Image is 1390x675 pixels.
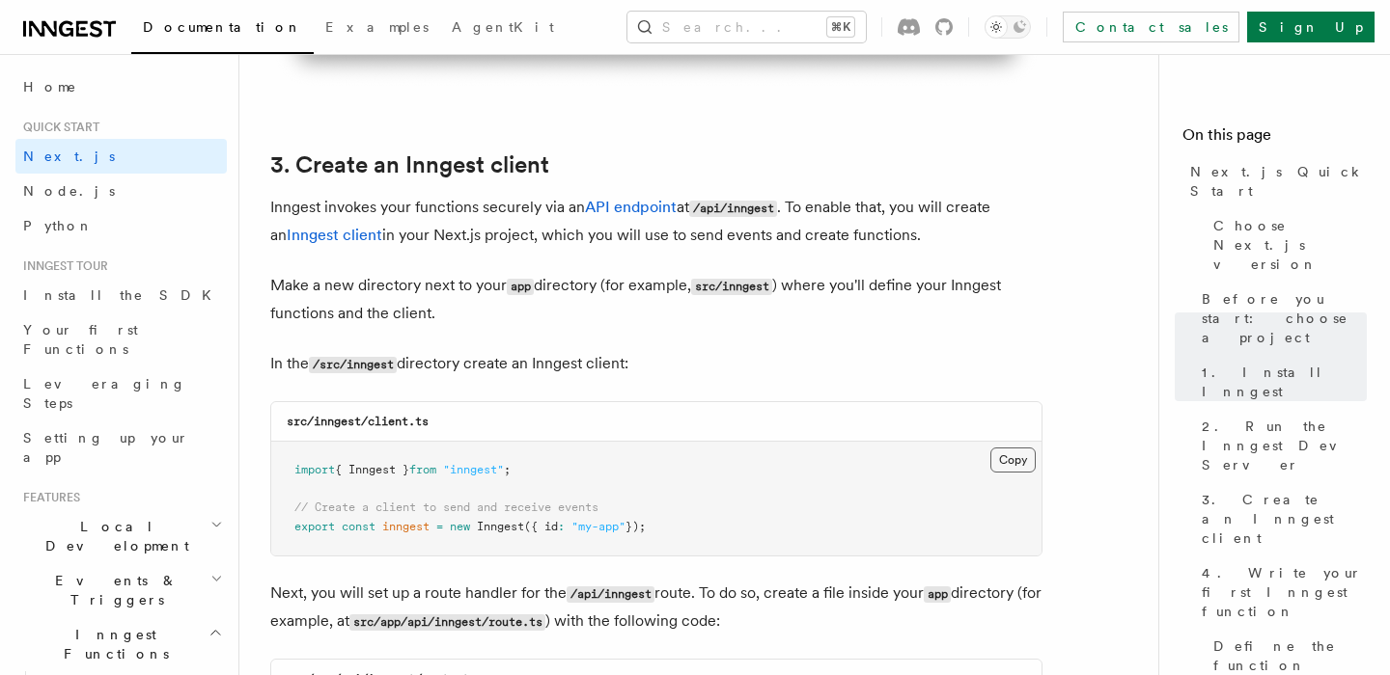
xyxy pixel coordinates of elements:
button: Inngest Functions [15,617,227,671]
span: AgentKit [452,19,554,35]
span: Choose Next.js version [1213,216,1367,274]
span: Next.js [23,148,115,164]
span: import [294,463,335,476]
button: Local Development [15,509,227,563]
span: Leveraging Steps [23,376,186,411]
span: from [409,463,436,476]
p: Make a new directory next to your directory (for example, ) where you'll define your Inngest func... [270,272,1042,327]
span: Inngest Functions [15,625,208,663]
code: /api/inngest [567,586,654,603]
span: Next.js Quick Start [1190,162,1367,201]
button: Toggle dark mode [985,15,1031,39]
a: Python [15,208,227,243]
code: src/inngest/client.ts [287,415,429,428]
button: Search...⌘K [627,12,866,42]
span: "my-app" [571,520,625,533]
span: 4. Write your first Inngest function [1202,563,1367,621]
a: 4. Write your first Inngest function [1194,555,1367,629]
p: Next, you will set up a route handler for the route. To do so, create a file inside your director... [270,580,1042,635]
span: Features [15,490,80,505]
code: app [507,279,534,295]
code: src/inngest [691,279,772,295]
a: AgentKit [440,6,566,52]
a: Inngest client [287,226,382,244]
span: Documentation [143,19,302,35]
button: Copy [990,447,1036,472]
code: app [924,586,951,603]
p: In the directory create an Inngest client: [270,350,1042,378]
a: Examples [314,6,440,52]
span: : [558,520,565,533]
span: Inngest tour [15,258,108,274]
a: Setting up your app [15,420,227,474]
span: Events & Triggers [15,571,210,609]
span: }); [625,520,646,533]
a: Next.js [15,139,227,174]
span: 1. Install Inngest [1202,363,1367,401]
a: 2. Run the Inngest Dev Server [1194,409,1367,482]
a: Node.js [15,174,227,208]
span: ; [504,463,511,476]
a: Choose Next.js version [1206,208,1367,282]
span: export [294,520,335,533]
a: Contact sales [1063,12,1239,42]
span: inngest [382,520,430,533]
a: Home [15,69,227,104]
a: Documentation [131,6,314,54]
span: "inngest" [443,463,504,476]
a: 1. Install Inngest [1194,355,1367,409]
span: const [342,520,375,533]
code: /api/inngest [689,201,777,217]
a: Your first Functions [15,312,227,366]
a: Before you start: choose a project [1194,282,1367,355]
a: Sign Up [1247,12,1375,42]
span: // Create a client to send and receive events [294,500,598,514]
a: Leveraging Steps [15,366,227,420]
span: ({ id [524,520,558,533]
span: Home [23,77,77,96]
h4: On this page [1182,123,1367,154]
kbd: ⌘K [827,17,854,37]
span: Install the SDK [23,287,223,303]
span: 2. Run the Inngest Dev Server [1202,417,1367,474]
code: /src/inngest [309,357,397,373]
span: Before you start: choose a project [1202,289,1367,347]
span: Inngest [477,520,524,533]
a: API endpoint [585,198,677,216]
a: Next.js Quick Start [1182,154,1367,208]
span: { Inngest } [335,463,409,476]
span: Examples [325,19,429,35]
span: Local Development [15,517,210,555]
span: Setting up your app [23,430,189,465]
a: 3. Create an Inngest client [270,151,549,178]
a: Install the SDK [15,278,227,312]
span: new [450,520,470,533]
span: Quick start [15,120,99,135]
span: Python [23,218,94,233]
button: Events & Triggers [15,563,227,617]
code: src/app/api/inngest/route.ts [349,614,545,631]
span: Your first Functions [23,322,138,357]
p: Inngest invokes your functions securely via an at . To enable that, you will create an in your Ne... [270,194,1042,249]
span: Node.js [23,183,115,199]
span: 3. Create an Inngest client [1202,490,1367,548]
span: Define the function [1213,636,1367,675]
span: = [436,520,443,533]
a: 3. Create an Inngest client [1194,482,1367,555]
